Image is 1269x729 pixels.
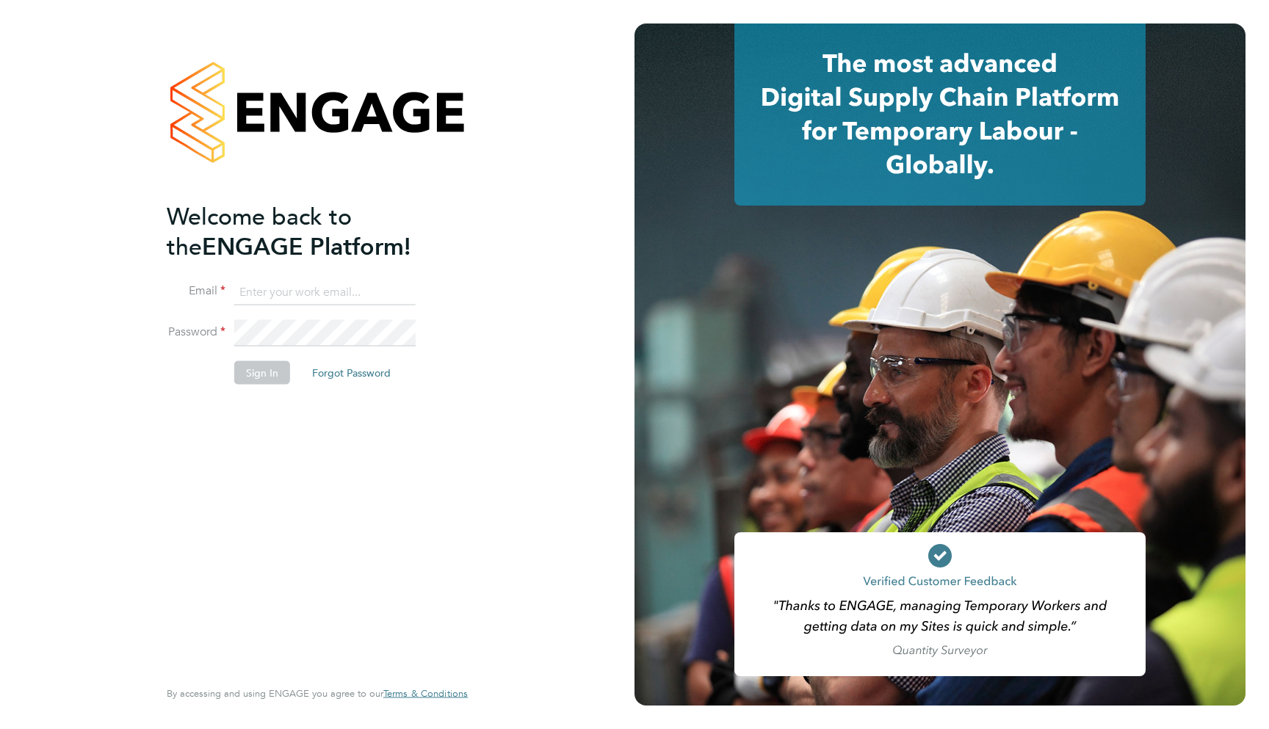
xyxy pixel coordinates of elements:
a: Terms & Conditions [383,688,468,700]
label: Email [167,283,225,299]
input: Enter your work email... [234,279,416,305]
span: By accessing and using ENGAGE you agree to our [167,687,468,700]
span: Welcome back to the [167,202,352,261]
button: Sign In [234,361,290,385]
h2: ENGAGE Platform! [167,201,453,261]
label: Password [167,324,225,340]
button: Forgot Password [300,361,402,385]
